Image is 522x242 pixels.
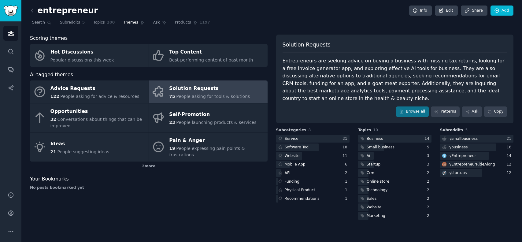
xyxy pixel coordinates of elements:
[427,213,431,219] div: 2
[50,47,114,57] div: Hot Discussions
[93,20,105,25] span: Topics
[449,136,478,142] div: r/ smallbusiness
[342,145,350,150] div: 18
[176,94,250,99] span: People asking for tools & solutions
[30,175,69,183] span: Your Bookmarks
[173,18,212,30] a: Products1197
[367,196,377,202] div: Sales
[169,94,175,99] span: 75
[276,143,350,151] a: Software Tool18
[424,136,431,142] div: 14
[175,20,191,25] span: Products
[285,188,315,193] div: Physical Product
[285,162,305,167] div: Mobile App
[4,6,18,16] img: GummySearch logo
[30,185,268,191] div: No posts bookmarked yet
[169,110,256,120] div: Self-Promotion
[367,136,383,142] div: Business
[283,57,507,102] div: Entrepreneurs are seeking advice on buying a business with missing tax returns, looking for a fre...
[427,205,431,210] div: 2
[373,128,378,132] span: 10
[465,128,468,132] span: 5
[440,128,463,133] span: Subreddits
[442,162,446,166] img: EntrepreneurRideAlong
[58,18,87,30] a: Subreddits5
[50,106,146,116] div: Opportunities
[285,136,298,142] div: Service
[60,94,139,99] span: People asking for advice & resources
[107,20,115,25] span: 200
[342,153,350,159] div: 11
[285,179,300,184] div: Funding
[358,186,431,194] a: Technology2
[442,171,446,175] img: startups
[427,145,431,150] div: 5
[276,169,350,177] a: API2
[506,170,513,176] div: 12
[345,196,350,202] div: 1
[276,135,350,143] a: Service31
[427,188,431,193] div: 2
[30,18,54,30] a: Search
[50,117,142,128] span: Conversations about things that can be improved
[367,188,388,193] div: Technology
[50,58,114,62] span: Popular discussions this week
[50,117,56,122] span: 32
[169,146,175,151] span: 19
[440,161,513,168] a: EntrepreneurRideAlongr/EntrepreneurRideAlong12
[506,136,513,142] div: 21
[276,195,350,203] a: Recommendations1
[176,120,256,125] span: People launching products & services
[50,94,59,99] span: 122
[50,139,109,149] div: Ideas
[449,153,476,159] div: r/ Entrepreneur
[151,18,168,30] a: Ask
[276,128,306,133] span: Subcategories
[358,169,431,177] a: Crm2
[491,6,513,16] a: Add
[169,47,253,57] div: Top Content
[367,162,380,167] div: Startup
[367,153,370,159] div: Ai
[123,20,138,25] span: Themes
[506,162,513,167] div: 12
[440,135,513,143] a: r/smallbusiness21
[427,179,431,184] div: 2
[82,20,85,25] span: 5
[427,170,431,176] div: 2
[121,18,147,30] a: Themes
[30,6,98,16] h2: entrepreneur
[345,188,350,193] div: 1
[367,179,389,184] div: Online store
[358,178,431,185] a: Online store2
[435,6,458,16] a: Edit
[358,152,431,160] a: Ai3
[283,41,331,49] span: Solution Requests
[367,170,374,176] div: Crm
[30,35,68,42] span: Scoring themes
[169,84,250,94] div: Solution Requests
[449,162,495,167] div: r/ EntrepreneurRideAlong
[427,162,431,167] div: 3
[60,20,80,25] span: Subreddits
[427,153,431,159] div: 3
[149,44,268,67] a: Top ContentBest-performing content of past month
[442,154,446,158] img: Entrepreneur
[169,120,175,125] span: 23
[461,6,487,16] a: Share
[276,186,350,194] a: Physical Product1
[57,149,109,154] span: People suggesting ideas
[431,106,460,117] a: Patterns
[30,71,73,79] span: AI-tagged themes
[32,20,45,25] span: Search
[50,84,139,94] div: Advice Requests
[358,143,431,151] a: Small business5
[169,136,264,146] div: Pain & Anger
[149,103,268,132] a: Self-Promotion23People launching products & services
[427,196,431,202] div: 2
[169,146,245,157] span: People expressing pain points & frustrations
[396,106,429,117] a: Browse all
[462,106,482,117] a: Ask
[200,20,210,25] span: 1197
[484,106,507,117] button: Copy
